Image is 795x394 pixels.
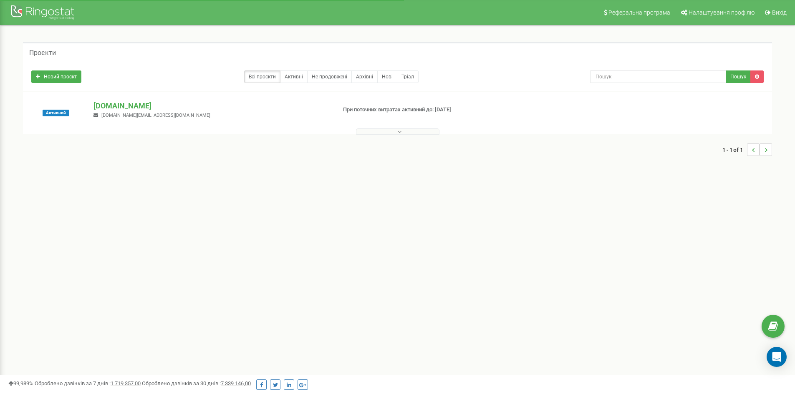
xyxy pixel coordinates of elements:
nav: ... [722,135,772,164]
u: 7 339 146,00 [221,380,251,386]
input: Пошук [590,70,726,83]
span: Оброблено дзвінків за 7 днів : [35,380,141,386]
button: Пошук [726,70,751,83]
span: Оброблено дзвінків за 30 днів : [142,380,251,386]
div: Open Intercom Messenger [767,347,787,367]
span: Налаштування профілю [689,9,755,16]
a: Новий проєкт [31,70,81,83]
p: При поточних витратах активний до: [DATE] [343,106,517,114]
span: [DOMAIN_NAME][EMAIL_ADDRESS][DOMAIN_NAME] [101,113,210,118]
span: 99,989% [8,380,33,386]
span: Активний [43,110,69,116]
a: Не продовжені [307,70,352,83]
p: [DOMAIN_NAME] [93,100,329,111]
u: 1 719 357,00 [111,380,141,386]
span: Вихід [772,9,787,16]
a: Всі проєкти [244,70,280,83]
a: Нові [377,70,397,83]
h5: Проєкти [29,49,56,57]
a: Архівні [351,70,378,83]
span: 1 - 1 of 1 [722,143,747,156]
a: Тріал [397,70,419,83]
span: Реферальна програма [608,9,670,16]
a: Активні [280,70,308,83]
